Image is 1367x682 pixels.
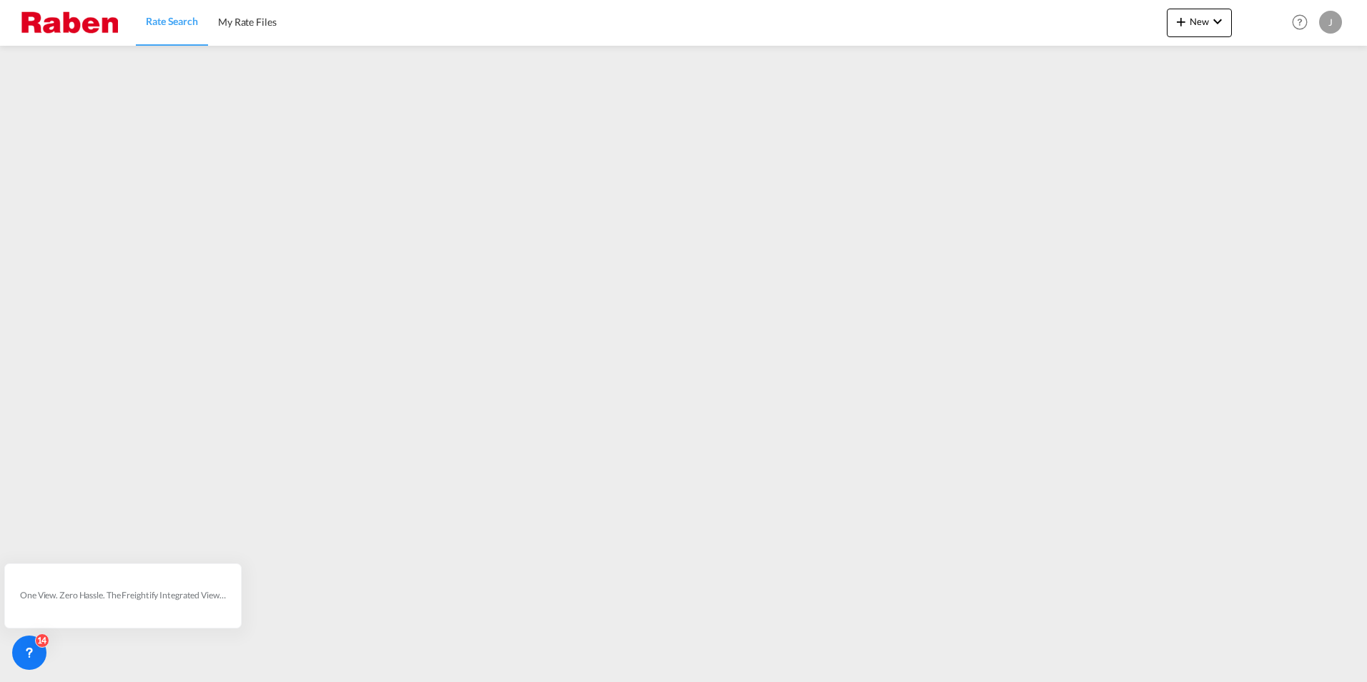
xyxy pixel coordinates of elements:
[146,15,198,27] span: Rate Search
[218,16,277,28] span: My Rate Files
[1167,9,1232,37] button: icon-plus 400-fgNewicon-chevron-down
[1288,10,1312,34] span: Help
[1209,13,1226,30] md-icon: icon-chevron-down
[1319,11,1342,34] div: J
[1288,10,1319,36] div: Help
[1173,16,1226,27] span: New
[21,6,118,39] img: 56a1822070ee11ef8af4bf29ef0a0da2.png
[1173,13,1190,30] md-icon: icon-plus 400-fg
